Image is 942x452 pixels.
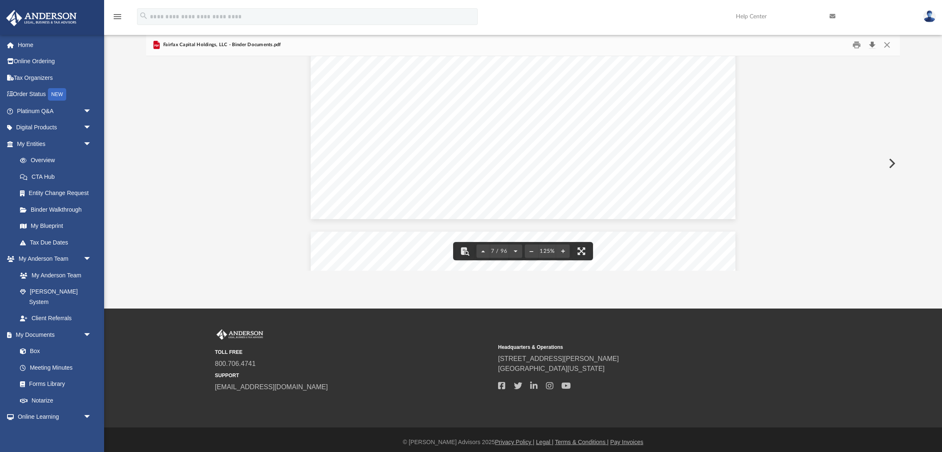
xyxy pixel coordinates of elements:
a: Client Referrals [12,310,100,327]
a: My Documentsarrow_drop_down [6,326,100,343]
button: Next File [882,152,900,175]
a: [GEOGRAPHIC_DATA][US_STATE] [498,365,605,372]
a: Tax Due Dates [12,234,104,251]
span: arrow_drop_down [83,119,100,136]
a: Tax Organizers [6,69,104,86]
div: © [PERSON_NAME] Advisors 2025 [104,438,942,447]
i: menu [112,12,122,22]
small: TOLL FREE [215,348,492,356]
a: My Anderson Teamarrow_drop_down [6,251,100,267]
a: [PERSON_NAME] System [12,284,100,310]
a: Platinum Q&Aarrow_drop_down [6,103,104,119]
span: arrow_drop_down [83,409,100,426]
a: My Anderson Team [12,267,96,284]
a: Digital Productsarrow_drop_down [6,119,104,136]
img: User Pic [923,10,936,22]
div: NEW [48,88,66,101]
div: Document Viewer [146,56,900,271]
a: My Entitiesarrow_drop_down [6,136,104,152]
img: Anderson Advisors Platinum Portal [215,329,265,340]
button: Print [848,39,865,52]
div: Current zoom level [538,249,556,254]
button: 7 / 96 [490,242,509,260]
button: Next page [509,242,522,260]
a: Overview [12,152,104,169]
a: 800.706.4741 [215,360,256,367]
button: Download [865,39,880,52]
a: Binder Walkthrough [12,201,104,218]
a: Online Ordering [6,53,104,70]
a: Terms & Conditions | [555,439,609,445]
a: [EMAIL_ADDRESS][DOMAIN_NAME] [215,383,328,390]
a: CTA Hub [12,168,104,185]
span: arrow_drop_down [83,326,100,343]
button: Zoom out [525,242,538,260]
span: arrow_drop_down [83,136,100,153]
a: Home [6,37,104,53]
a: Notarize [12,392,100,409]
span: arrow_drop_down [83,103,100,120]
a: menu [112,16,122,22]
a: Box [12,343,96,360]
button: Previous page [476,242,490,260]
a: Pay Invoices [610,439,643,445]
button: Close [880,39,895,52]
a: Forms Library [12,376,96,393]
a: Legal | [536,439,553,445]
button: Toggle findbar [456,242,474,260]
a: Meeting Minutes [12,359,100,376]
small: Headquarters & Operations [498,343,775,351]
div: File preview [146,56,900,271]
button: Enter fullscreen [572,242,591,260]
span: 7 / 96 [490,249,509,254]
img: Anderson Advisors Platinum Portal [4,10,79,26]
i: search [139,11,148,20]
a: Privacy Policy | [495,439,535,445]
button: Zoom in [556,242,570,260]
span: Fairfax Capital Holdings, LLC - Binder Documents.pdf [162,41,281,49]
a: Entity Change Request [12,185,104,202]
div: Preview [146,34,900,271]
span: arrow_drop_down [83,251,100,268]
a: Order StatusNEW [6,86,104,103]
small: SUPPORT [215,372,492,379]
a: [STREET_ADDRESS][PERSON_NAME] [498,355,619,362]
a: Online Learningarrow_drop_down [6,409,100,425]
a: My Blueprint [12,218,100,235]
